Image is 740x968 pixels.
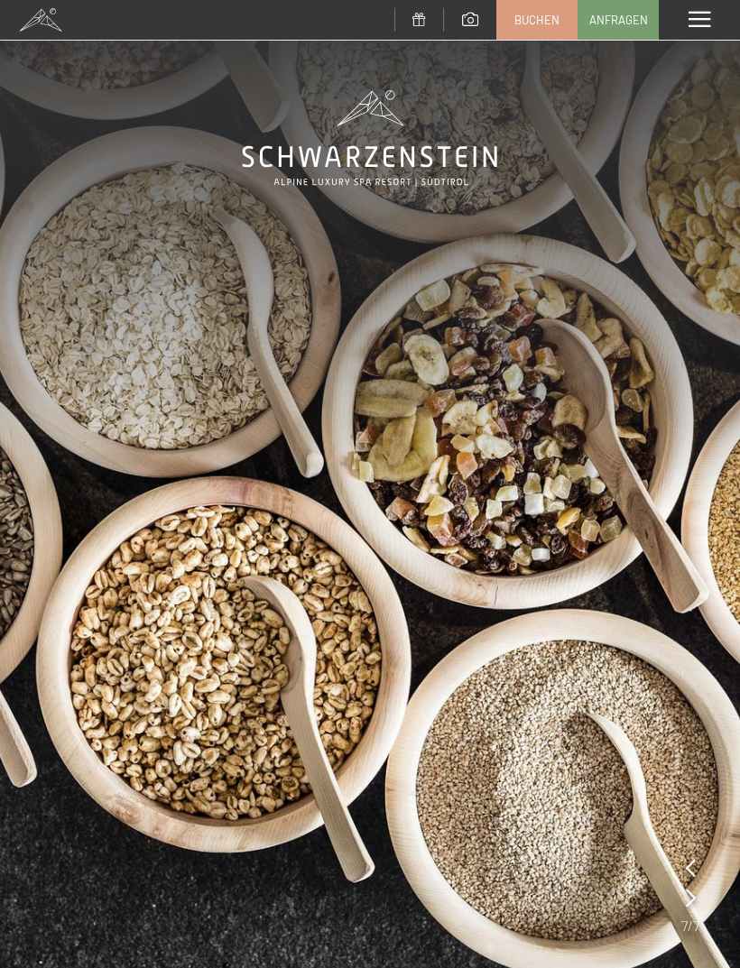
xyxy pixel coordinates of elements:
span: 7 [681,916,688,936]
a: Anfragen [578,1,658,39]
a: Buchen [497,1,577,39]
span: 7 [693,916,699,936]
span: Anfragen [589,12,648,28]
span: Buchen [514,12,560,28]
span: / [688,916,693,936]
